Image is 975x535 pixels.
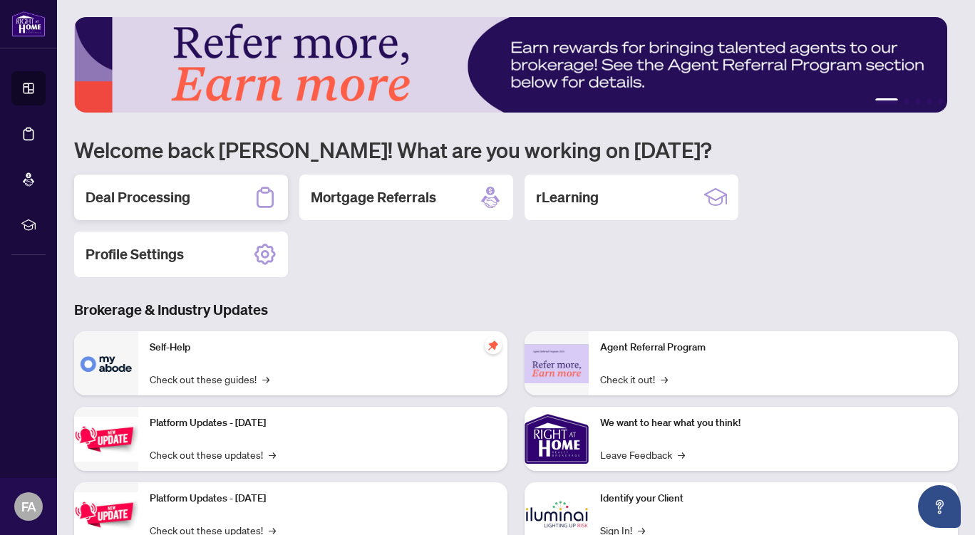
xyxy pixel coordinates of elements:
img: We want to hear what you think! [525,407,589,471]
p: Self-Help [150,340,496,355]
a: Check out these updates!→ [150,447,276,462]
button: Open asap [918,485,961,528]
p: We want to hear what you think! [600,415,946,431]
h2: Deal Processing [86,187,190,207]
h2: Mortgage Referrals [311,187,436,207]
span: → [678,447,685,462]
img: Agent Referral Program [525,344,589,383]
a: Check it out!→ [600,371,668,387]
p: Agent Referral Program [600,340,946,355]
p: Platform Updates - [DATE] [150,491,496,507]
button: 5 [938,98,944,104]
img: logo [11,11,46,37]
h2: rLearning [536,187,599,207]
span: pushpin [485,337,502,354]
h3: Brokerage & Industry Updates [74,300,958,320]
button: 2 [904,98,909,104]
button: 3 [915,98,921,104]
button: 4 [927,98,932,104]
span: → [661,371,668,387]
h1: Welcome back [PERSON_NAME]! What are you working on [DATE]? [74,136,958,163]
span: FA [21,497,36,516]
img: Slide 0 [74,17,947,113]
a: Check out these guides!→ [150,371,269,387]
p: Identify your Client [600,491,946,507]
button: 1 [875,98,898,104]
img: Self-Help [74,331,138,395]
img: Platform Updates - July 21, 2025 [74,417,138,462]
h2: Profile Settings [86,244,184,264]
span: → [269,447,276,462]
p: Platform Updates - [DATE] [150,415,496,431]
a: Leave Feedback→ [600,447,685,462]
span: → [262,371,269,387]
